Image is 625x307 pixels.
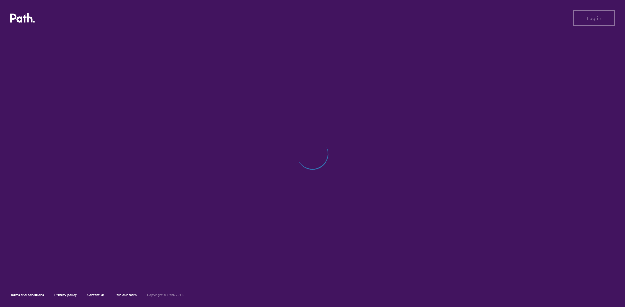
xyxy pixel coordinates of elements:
[147,293,184,297] h6: Copyright © Path 2018
[573,10,615,26] button: Log in
[587,15,601,21] span: Log in
[115,293,137,297] a: Join our team
[10,293,44,297] a: Terms and conditions
[87,293,104,297] a: Contact Us
[54,293,77,297] a: Privacy policy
